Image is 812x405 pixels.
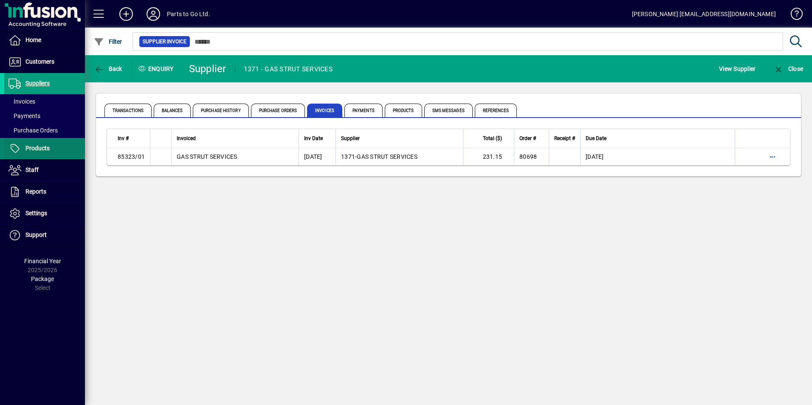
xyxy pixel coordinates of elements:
app-page-header-button: Close enquiry [764,61,812,76]
span: View Supplier [719,62,756,76]
button: Add [113,6,140,22]
span: Purchase Orders [8,127,58,134]
span: Balances [154,104,191,117]
span: Transactions [104,104,152,117]
span: Supplier Invoice [143,37,186,46]
span: Total ($) [483,134,502,143]
span: Close [773,65,803,72]
span: Order # [519,134,536,143]
a: Reports [4,181,85,202]
span: SMS Messages [424,104,473,117]
a: Invoices [4,94,85,109]
div: Order # [519,134,544,143]
a: Products [4,138,85,159]
button: More options [766,150,779,163]
td: - [336,148,463,165]
td: [DATE] [299,148,336,165]
a: Customers [4,51,85,73]
div: Enquiry [132,62,183,76]
span: Suppliers [25,80,50,87]
button: View Supplier [717,61,758,76]
td: 231.15 [463,148,514,165]
app-page-header-button: Back [85,61,132,76]
div: Inv Date [304,134,330,143]
span: References [475,104,517,117]
span: GAS STRUT SERVICES [177,153,237,160]
span: Invoices [8,98,35,105]
span: GAS STRUT SERVICES [357,153,417,160]
span: Support [25,231,47,238]
span: Package [31,276,54,282]
a: Knowledge Base [784,2,801,29]
span: Staff [25,166,39,173]
span: Inv Date [304,134,323,143]
span: Products [385,104,422,117]
div: 1371 - GAS STRUT SERVICES [244,62,333,76]
span: Purchase History [193,104,249,117]
div: Due Date [586,134,730,143]
span: Back [94,65,122,72]
span: Products [25,145,50,152]
span: Supplier [341,134,360,143]
span: Receipt # [554,134,575,143]
span: Financial Year [24,258,61,264]
span: Home [25,37,41,43]
a: Purchase Orders [4,123,85,138]
a: Payments [4,109,85,123]
span: Reports [25,188,46,195]
a: Staff [4,160,85,181]
span: Settings [25,210,47,217]
div: Supplier [189,62,226,76]
div: Invoiced [177,134,293,143]
button: Profile [140,6,167,22]
div: Parts to Go Ltd. [167,7,210,21]
span: 1371 [341,153,355,160]
a: Settings [4,203,85,224]
span: Customers [25,58,54,65]
span: Due Date [586,134,606,143]
div: Supplier [341,134,458,143]
span: 80698 [519,153,537,160]
span: Invoices [307,104,342,117]
span: Payments [344,104,383,117]
span: Payments [8,112,40,119]
div: Total ($) [468,134,510,143]
span: Purchase Orders [251,104,305,117]
span: Invoiced [177,134,196,143]
a: Home [4,30,85,51]
span: 85323/01 [118,153,145,160]
button: Filter [92,34,124,49]
div: [PERSON_NAME] [EMAIL_ADDRESS][DOMAIN_NAME] [632,7,776,21]
button: Back [92,61,124,76]
button: Close [771,61,805,76]
div: Inv # [118,134,145,143]
span: Filter [94,38,122,45]
td: [DATE] [580,148,735,165]
span: Inv # [118,134,129,143]
a: Support [4,225,85,246]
